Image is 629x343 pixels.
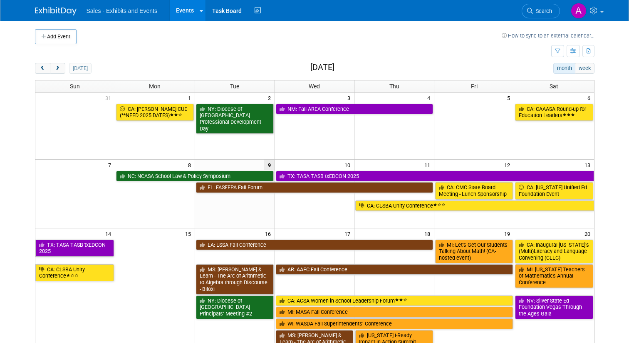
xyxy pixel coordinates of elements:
[276,295,513,306] a: CA: ACSA Women in School Leadership Forum
[196,264,274,295] a: MS: [PERSON_NAME] & Learn - The Arc of Arithmetic to Algebra through Discourse - Biloxi
[149,83,161,90] span: Mon
[276,307,513,318] a: MI: MASA Fall Conference
[309,83,320,90] span: Wed
[344,160,354,170] span: 10
[196,182,433,193] a: FL: FASFEPA Fall Forum
[35,7,77,15] img: ExhibitDay
[515,264,593,288] a: MI: [US_STATE] Teachers of Mathematics Annual Conference
[35,63,50,74] button: prev
[533,8,552,14] span: Search
[196,295,274,319] a: NY: Diocese of [GEOGRAPHIC_DATA] Principals’ Meeting #2
[276,264,513,275] a: AR: AAFC Fall Conference
[70,83,80,90] span: Sun
[35,29,77,44] button: Add Event
[347,93,354,103] span: 3
[116,104,194,121] a: CA: [PERSON_NAME] CUE (**NEED 2025 DATES)
[587,93,594,103] span: 6
[550,83,558,90] span: Sat
[435,240,513,263] a: MI: Let’s Get Our Students Talking About Math! (CA-hosted event)
[276,104,433,115] a: NM: Fall AREA Conference
[435,182,513,199] a: CA: CMC State Board Meeting - Lunch Sponsorship
[503,160,514,170] span: 12
[104,93,115,103] span: 31
[276,318,513,329] a: WI: WASDA Fall Superintendents’ Conference
[584,228,594,239] span: 20
[522,4,560,18] a: Search
[515,182,593,199] a: CA: [US_STATE] Unified Ed Foundation Event
[264,160,275,170] span: 9
[196,104,274,134] a: NY: Diocese of [GEOGRAPHIC_DATA] Professional Development Day
[35,264,114,281] a: CA: CLSBA Unity Conference
[355,200,594,211] a: CA: CLSBA Unity Conference
[187,93,195,103] span: 1
[230,83,239,90] span: Tue
[87,8,157,14] span: Sales - Exhibits and Events
[426,93,434,103] span: 4
[187,160,195,170] span: 8
[344,228,354,239] span: 17
[575,63,594,74] button: week
[104,228,115,239] span: 14
[584,160,594,170] span: 13
[184,228,195,239] span: 15
[502,33,594,39] a: How to sync to an external calendar...
[107,160,115,170] span: 7
[503,228,514,239] span: 19
[50,63,65,74] button: next
[310,63,334,72] h2: [DATE]
[116,171,274,182] a: NC: NCASA School Law & Policy Symposium
[515,240,593,263] a: CA: Inaugural [US_STATE]’s (Multi)Literacy and Language Convening (CLLC)
[35,240,114,257] a: TX: TASA TASB txEDCON 2025
[196,240,433,250] a: LA: LSSA Fall Conference
[571,3,587,19] img: Ale Gonzalez
[515,104,593,121] a: CA: CAAASA Round-up for Education Leaders
[515,295,593,319] a: NV: Silver State Ed Foundation Vegas Through the Ages Gala
[506,93,514,103] span: 5
[276,171,594,182] a: TX: TASA TASB txEDCON 2025
[389,83,399,90] span: Thu
[423,228,434,239] span: 18
[267,93,275,103] span: 2
[69,63,91,74] button: [DATE]
[553,63,575,74] button: month
[471,83,478,90] span: Fri
[423,160,434,170] span: 11
[264,228,275,239] span: 16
